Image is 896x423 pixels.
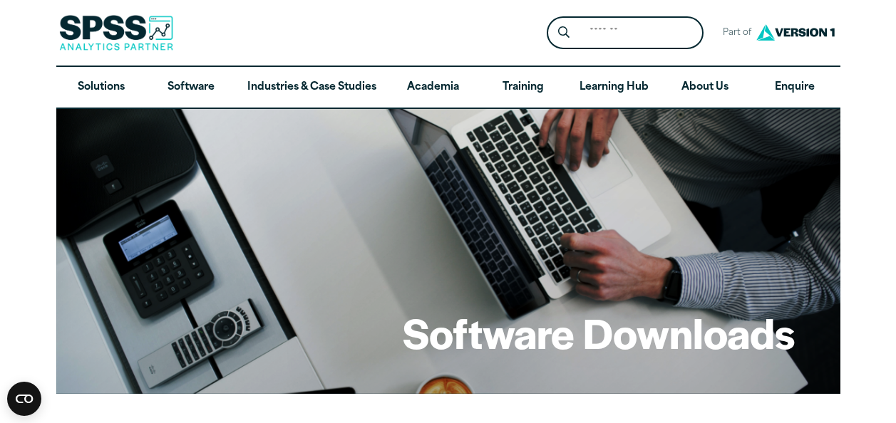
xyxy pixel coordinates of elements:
[715,23,753,43] span: Part of
[56,67,840,108] nav: Desktop version of site main menu
[660,67,750,108] a: About Us
[388,67,478,108] a: Academia
[59,15,173,51] img: SPSS Analytics Partner
[558,26,570,38] svg: Search magnifying glass icon
[753,19,838,46] img: Version1 Logo
[56,67,146,108] a: Solutions
[236,67,388,108] a: Industries & Case Studies
[750,67,840,108] a: Enquire
[403,305,795,360] h1: Software Downloads
[547,16,704,50] form: Site Header Search Form
[568,67,660,108] a: Learning Hub
[7,382,41,416] button: Open CMP widget
[146,67,236,108] a: Software
[550,20,577,46] button: Search magnifying glass icon
[478,67,567,108] a: Training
